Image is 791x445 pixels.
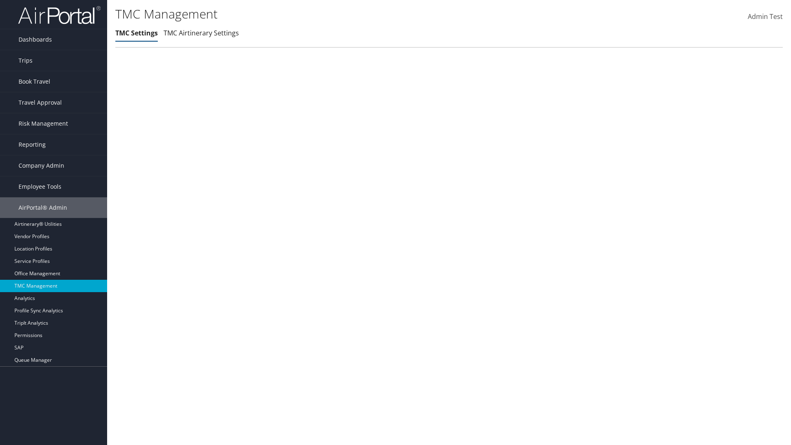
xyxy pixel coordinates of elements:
[18,5,101,25] img: airportal-logo.png
[19,176,61,197] span: Employee Tools
[164,28,239,37] a: TMC Airtinerary Settings
[115,5,560,23] h1: TMC Management
[19,134,46,155] span: Reporting
[19,29,52,50] span: Dashboards
[19,50,33,71] span: Trips
[748,12,783,21] span: Admin Test
[19,197,67,218] span: AirPortal® Admin
[115,28,158,37] a: TMC Settings
[748,4,783,30] a: Admin Test
[19,113,68,134] span: Risk Management
[19,155,64,176] span: Company Admin
[19,92,62,113] span: Travel Approval
[19,71,50,92] span: Book Travel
